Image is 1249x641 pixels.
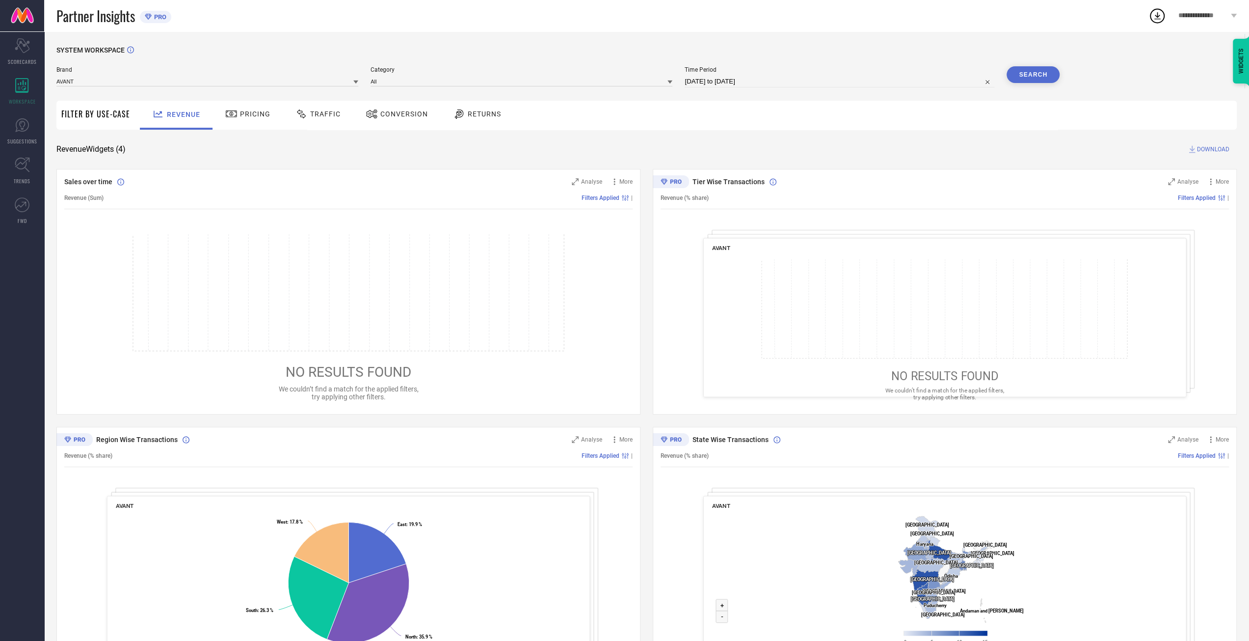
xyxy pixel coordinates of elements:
text: [GEOGRAPHIC_DATA] [922,588,966,594]
span: AVANT [116,502,134,509]
span: DOWNLOAD [1197,144,1229,154]
span: Filters Applied [1178,195,1216,201]
text: Puducherry [924,603,947,608]
span: AVANT [712,245,730,251]
div: Premium [56,433,93,448]
button: Search [1007,66,1060,83]
span: Filter By Use-Case [61,108,130,120]
span: SUGGESTIONS [7,138,37,145]
text: [GEOGRAPHIC_DATA] [905,522,949,528]
span: Sales over time [64,178,112,186]
text: [GEOGRAPHIC_DATA] [910,577,954,582]
svg: Zoom [1168,178,1175,185]
span: Analyse [1177,436,1198,443]
span: Revenue [167,111,200,118]
span: TRENDS [14,177,30,185]
span: | [1227,195,1229,201]
span: State Wise Transactions [692,436,769,444]
div: Open download list [1148,7,1166,25]
span: We couldn’t find a match for the applied filters, try applying other filters. [279,385,419,401]
span: Analyse [581,178,602,185]
span: SCORECARDS [8,58,37,65]
span: Revenue (% share) [64,452,112,459]
text: Odisha [944,573,957,579]
text: Haryana [916,541,933,547]
span: Category [371,66,672,73]
span: Time Period [685,66,994,73]
span: Conversion [380,110,428,118]
span: AVANT [712,502,730,509]
span: We couldn’t find a match for the applied filters, try applying other filters. [885,387,1004,400]
span: Filters Applied [582,195,619,201]
span: Region Wise Transactions [96,436,178,444]
text: + [720,602,723,609]
span: PRO [152,13,166,21]
span: | [1227,452,1229,459]
span: Revenue (% share) [661,452,709,459]
text: [GEOGRAPHIC_DATA] [911,596,955,602]
span: Analyse [581,436,602,443]
svg: Zoom [1168,436,1175,443]
span: WORKSPACE [9,98,36,105]
tspan: East [398,522,406,527]
tspan: West [277,519,287,525]
span: More [1216,178,1229,185]
span: Pricing [240,110,270,118]
text: - [721,613,723,620]
span: More [619,436,633,443]
text: : 17.8 % [277,519,303,525]
span: SYSTEM WORKSPACE [56,46,125,54]
span: Filters Applied [1178,452,1216,459]
text: [GEOGRAPHIC_DATA] [921,612,965,617]
span: Tier Wise Transactions [692,178,765,186]
text: : 19.9 % [398,522,422,527]
span: | [631,195,633,201]
span: More [619,178,633,185]
span: FWD [18,217,27,224]
div: Premium [653,433,689,448]
span: Partner Insights [56,6,135,26]
text: [GEOGRAPHIC_DATA] [963,542,1007,547]
text: [GEOGRAPHIC_DATA] [910,531,954,536]
span: Returns [468,110,501,118]
tspan: South [246,608,258,613]
text: [GEOGRAPHIC_DATA] [950,563,994,568]
span: NO RESULTS FOUND [891,369,998,383]
span: Brand [56,66,358,73]
span: NO RESULTS FOUND [286,364,411,380]
text: [GEOGRAPHIC_DATA] [971,550,1014,556]
svg: Zoom [572,178,579,185]
span: Analyse [1177,178,1198,185]
text: [GEOGRAPHIC_DATA] [907,550,951,556]
input: Select time period [685,76,994,87]
text: [GEOGRAPHIC_DATA] [914,560,958,565]
text: [GEOGRAPHIC_DATA] [950,553,993,558]
tspan: North [405,634,417,639]
span: Filters Applied [582,452,619,459]
span: Revenue (% share) [661,195,709,201]
span: More [1216,436,1229,443]
span: Revenue (Sum) [64,195,104,201]
span: | [631,452,633,459]
text: : 35.9 % [405,634,432,639]
svg: Zoom [572,436,579,443]
text: : 26.3 % [246,608,273,613]
text: Andaman and [PERSON_NAME] [960,608,1024,613]
span: Traffic [310,110,341,118]
span: Revenue Widgets ( 4 ) [56,144,126,154]
div: Premium [653,175,689,190]
text: [GEOGRAPHIC_DATA] [912,590,956,595]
